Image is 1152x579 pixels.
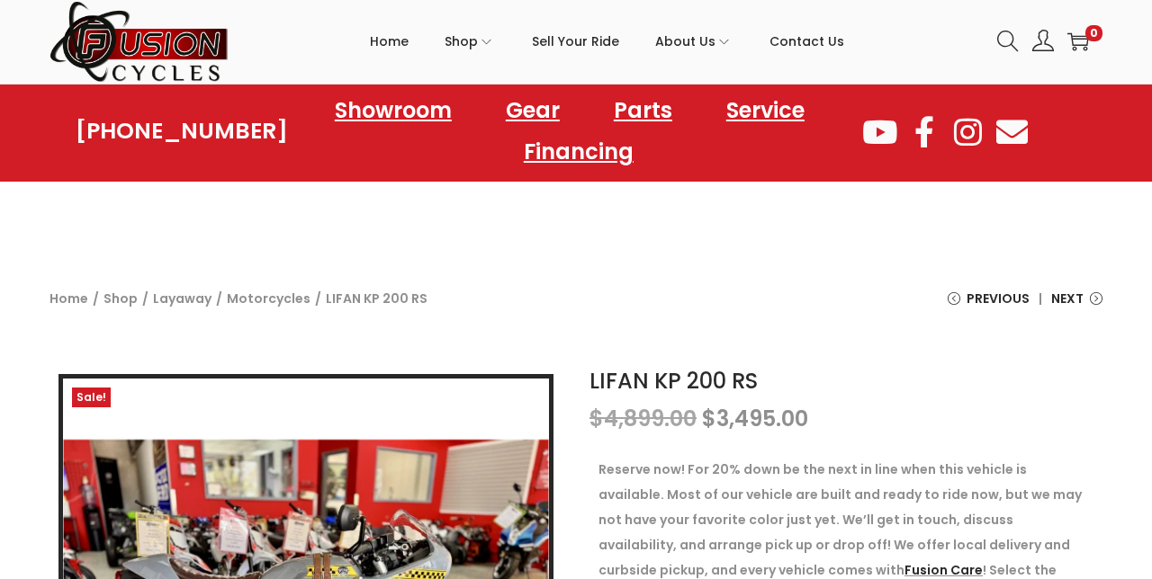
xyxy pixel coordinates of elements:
[1067,31,1089,52] a: 0
[589,404,697,433] bdi: 4,899.00
[288,90,860,173] nav: Menu
[153,289,211,307] a: Layaway
[445,1,496,82] a: Shop
[967,286,1030,311] span: Previous
[488,90,578,131] a: Gear
[532,19,619,64] span: Sell Your Ride
[596,90,690,131] a: Parts
[142,286,148,311] span: /
[216,286,222,311] span: /
[227,289,310,307] a: Motorcycles
[904,561,983,579] a: Fusion Care
[445,19,478,64] span: Shop
[702,404,808,433] bdi: 3,495.00
[326,286,427,311] span: LIFAN KP 200 RS
[708,90,823,131] a: Service
[315,286,321,311] span: /
[1051,286,1084,311] span: Next
[370,19,409,64] span: Home
[769,19,844,64] span: Contact Us
[655,1,733,82] a: About Us
[229,1,984,82] nav: Primary navigation
[948,286,1030,325] a: Previous
[93,286,99,311] span: /
[370,1,409,82] a: Home
[103,289,138,307] a: Shop
[589,404,604,433] span: $
[506,131,652,173] a: Financing
[655,19,715,64] span: About Us
[532,1,619,82] a: Sell Your Ride
[49,289,88,307] a: Home
[769,1,844,82] a: Contact Us
[702,404,716,433] span: $
[317,90,470,131] a: Showroom
[76,119,288,144] a: [PHONE_NUMBER]
[1051,286,1102,325] a: Next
